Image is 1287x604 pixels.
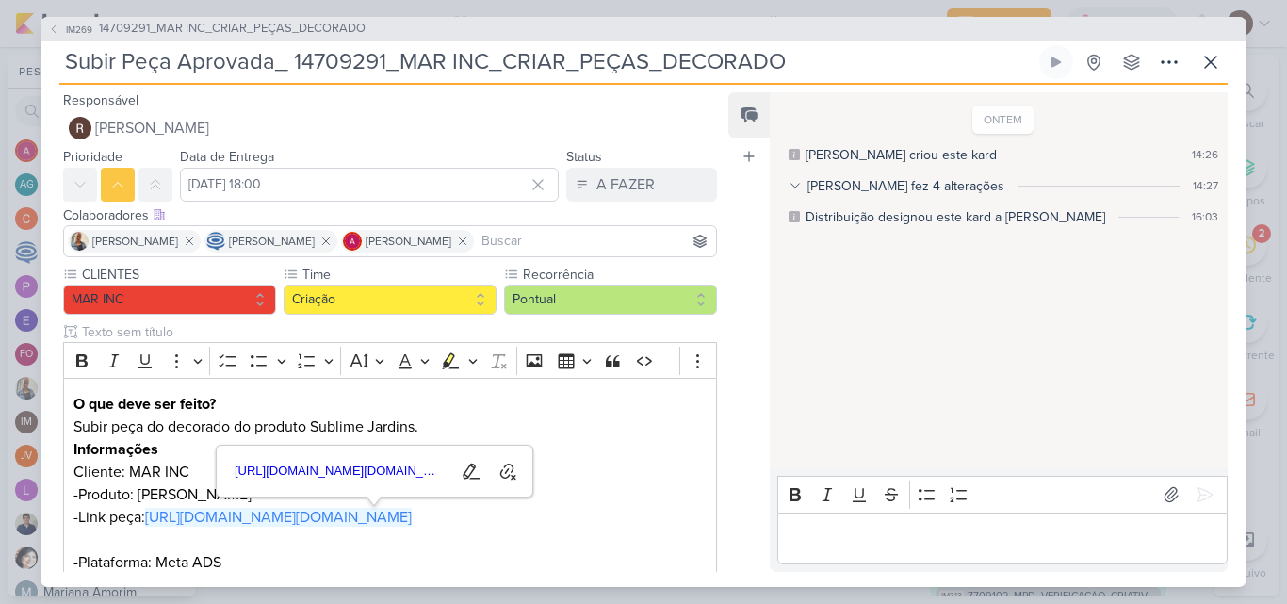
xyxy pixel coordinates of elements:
[777,476,1228,513] div: Editor toolbar
[806,145,997,165] div: Isabella criou este kard
[343,232,362,251] img: Alessandra Gomes
[789,149,800,160] div: Este log é visível à todos no kard
[206,232,225,251] img: Caroline Traven De Andrade
[80,265,276,285] label: CLIENTES
[228,457,450,486] a: [URL][DOMAIN_NAME][DOMAIN_NAME]
[78,322,717,342] input: Texto sem título
[70,232,89,251] img: Iara Santos
[1049,55,1064,70] div: Ligar relógio
[63,111,717,145] button: [PERSON_NAME]
[145,508,412,527] a: [URL][DOMAIN_NAME][DOMAIN_NAME]
[63,205,717,225] div: Colaboradores
[777,513,1228,564] div: Editor editing area: main
[284,285,497,315] button: Criação
[229,460,449,482] span: [URL][DOMAIN_NAME][DOMAIN_NAME]
[1192,208,1218,225] div: 16:03
[73,461,707,483] p: Cliente: MAR INC
[73,416,707,438] p: Subir peça do decorado do produto Sublime Jardins.
[806,207,1105,227] div: Distribuição designou este kard a Rafael
[73,483,707,506] p: -Produto: [PERSON_NAME]
[596,173,655,196] div: A FAZER
[95,117,209,139] span: [PERSON_NAME]
[69,117,91,139] img: Rafael Dornelles
[73,506,707,529] p: -Link peça:
[63,92,138,108] label: Responsável
[63,342,717,379] div: Editor toolbar
[1193,177,1218,194] div: 14:27
[73,551,707,574] p: -Plataforma: Meta ADS
[366,233,451,250] span: [PERSON_NAME]
[301,265,497,285] label: Time
[229,233,315,250] span: [PERSON_NAME]
[807,176,1004,196] div: [PERSON_NAME] fez 4 alterações
[180,168,559,202] input: Select a date
[63,378,717,588] div: Editor editing area: main
[1192,146,1218,163] div: 14:26
[73,395,216,414] strong: O que deve ser feito?
[504,285,717,315] button: Pontual
[521,265,717,285] label: Recorrência
[73,440,158,459] strong: Informações
[180,149,274,165] label: Data de Entrega
[789,211,800,222] div: Este log é visível à todos no kard
[566,168,717,202] button: A FAZER
[566,149,602,165] label: Status
[478,230,712,253] input: Buscar
[63,149,122,165] label: Prioridade
[59,45,1035,79] input: Kard Sem Título
[63,285,276,315] button: MAR INC
[92,233,178,250] span: [PERSON_NAME]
